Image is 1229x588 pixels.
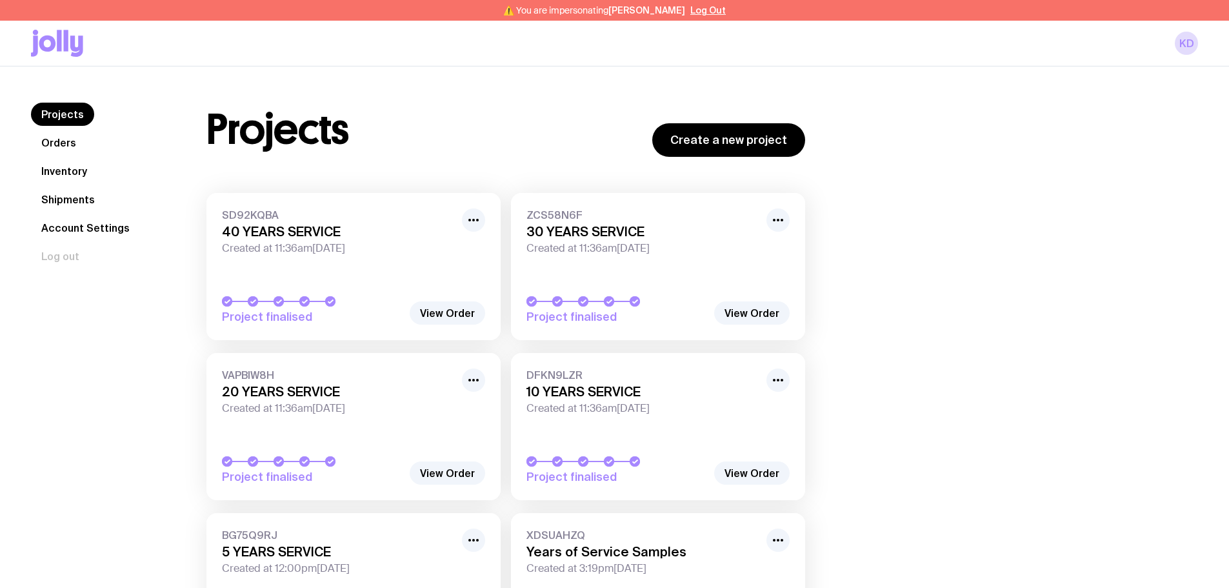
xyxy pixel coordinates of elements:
a: View Order [714,301,790,325]
a: SD92KQBA40 YEARS SERVICECreated at 11:36am[DATE]Project finalised [206,193,501,340]
span: Created at 11:36am[DATE] [526,402,759,415]
a: Create a new project [652,123,805,157]
span: Created at 11:36am[DATE] [526,242,759,255]
a: KD [1175,32,1198,55]
span: Created at 11:36am[DATE] [222,242,454,255]
span: Project finalised [526,469,707,485]
a: Projects [31,103,94,126]
h3: 30 YEARS SERVICE [526,224,759,239]
h1: Projects [206,109,349,150]
span: XDSUAHZQ [526,529,759,542]
h3: 20 YEARS SERVICE [222,384,454,400]
span: SD92KQBA [222,208,454,221]
h3: 5 YEARS SERVICE [222,544,454,560]
span: [PERSON_NAME] [608,5,685,15]
h3: Years of Service Samples [526,544,759,560]
a: Shipments [31,188,105,211]
span: Project finalised [222,309,403,325]
a: VAPBIW8H20 YEARS SERVICECreated at 11:36am[DATE]Project finalised [206,353,501,500]
button: Log Out [690,5,726,15]
span: Created at 3:19pm[DATE] [526,562,759,575]
a: View Order [714,461,790,485]
span: Created at 11:36am[DATE] [222,402,454,415]
a: Inventory [31,159,97,183]
a: View Order [410,461,485,485]
a: View Order [410,301,485,325]
button: Log out [31,245,90,268]
h3: 40 YEARS SERVICE [222,224,454,239]
span: DFKN9LZR [526,369,759,381]
a: Account Settings [31,216,140,239]
h3: 10 YEARS SERVICE [526,384,759,400]
span: ZCS58N6F [526,208,759,221]
span: Project finalised [222,469,403,485]
span: BG75Q9RJ [222,529,454,542]
span: VAPBIW8H [222,369,454,381]
a: DFKN9LZR10 YEARS SERVICECreated at 11:36am[DATE]Project finalised [511,353,805,500]
a: ZCS58N6F30 YEARS SERVICECreated at 11:36am[DATE]Project finalised [511,193,805,340]
span: ⚠️ You are impersonating [503,5,685,15]
a: Orders [31,131,86,154]
span: Created at 12:00pm[DATE] [222,562,454,575]
span: Project finalised [526,309,707,325]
